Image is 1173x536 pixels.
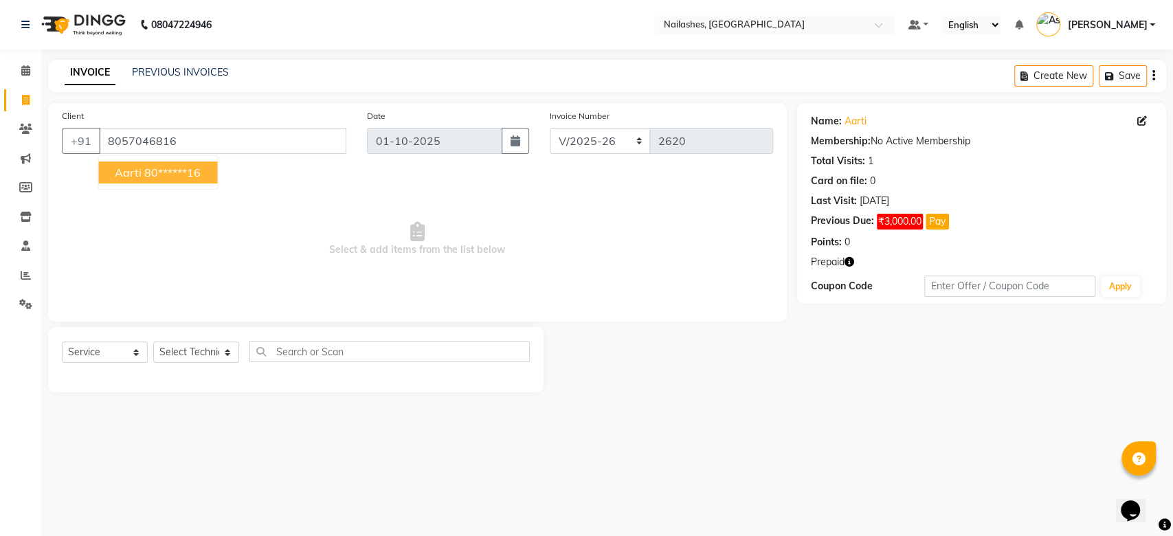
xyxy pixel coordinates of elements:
[877,214,923,230] span: ₹3,000.00
[1067,18,1147,32] span: [PERSON_NAME]
[811,235,842,249] div: Points:
[1099,65,1147,87] button: Save
[249,341,530,362] input: Search or Scan
[35,5,129,44] img: logo
[62,128,100,154] button: +91
[62,110,84,122] label: Client
[99,128,346,154] input: Search by Name/Mobile/Email/Code
[811,134,1152,148] div: No Active Membership
[1115,481,1159,522] iframe: chat widget
[811,194,857,208] div: Last Visit:
[870,174,875,188] div: 0
[1101,276,1140,297] button: Apply
[811,134,871,148] div: Membership:
[550,110,610,122] label: Invoice Number
[811,214,874,230] div: Previous Due:
[811,279,925,293] div: Coupon Code
[811,255,845,269] span: Prepaid
[926,214,949,230] button: Pay
[151,5,212,44] b: 08047224946
[62,170,773,308] span: Select & add items from the list below
[868,154,873,168] div: 1
[860,194,889,208] div: [DATE]
[811,154,865,168] div: Total Visits:
[367,110,386,122] label: Date
[1014,65,1093,87] button: Create New
[845,114,867,129] a: Aarti
[811,174,867,188] div: Card on file:
[1036,12,1060,36] img: Ashish Bedi
[115,166,142,179] span: Aarti
[132,66,229,78] a: PREVIOUS INVOICES
[65,60,115,85] a: INVOICE
[811,114,842,129] div: Name:
[845,235,850,249] div: 0
[924,276,1095,297] input: Enter Offer / Coupon Code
